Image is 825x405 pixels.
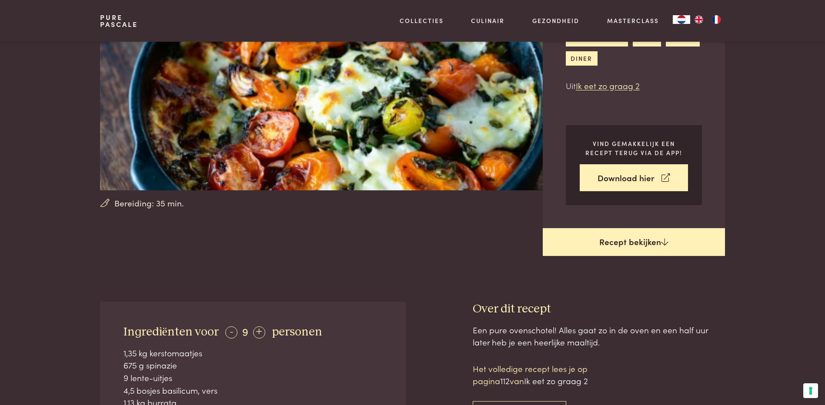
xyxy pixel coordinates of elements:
[253,326,265,339] div: +
[124,372,383,384] div: 9 lente-uitjes
[471,16,504,25] a: Culinair
[580,139,688,157] p: Vind gemakkelijk een recept terug via de app!
[580,164,688,192] a: Download hier
[225,326,237,339] div: -
[673,15,690,24] div: Language
[803,383,818,398] button: Uw voorkeuren voor toestemming voor trackingtechnologieën
[566,51,598,66] a: diner
[673,15,690,24] a: NL
[690,15,725,24] ul: Language list
[124,384,383,397] div: 4,5 bosjes basilicum, vers
[607,16,659,25] a: Masterclass
[473,302,725,317] h3: Over dit recept
[473,362,621,387] p: Het volledige recept lees je op pagina van
[524,375,588,386] span: Ik eet zo graag 2
[532,16,579,25] a: Gezondheid
[124,359,383,372] div: 675 g spinazie
[576,80,640,91] a: Ik eet zo graag 2
[400,16,444,25] a: Collecties
[124,326,219,338] span: Ingrediënten voor
[100,14,138,28] a: PurePascale
[543,228,725,256] a: Recept bekijken
[473,324,725,349] div: Een pure ovenschotel! Alles gaat zo in de oven en een half uur later heb je een heerlijke maaltijd.
[673,15,725,24] aside: Language selected: Nederlands
[500,375,510,386] span: 112
[566,80,702,92] p: Uit
[242,324,248,339] span: 9
[690,15,708,24] a: EN
[272,326,322,338] span: personen
[708,15,725,24] a: FR
[124,347,383,359] div: 1,35 kg kerstomaatjes
[114,197,184,209] span: Bereiding: 35 min.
